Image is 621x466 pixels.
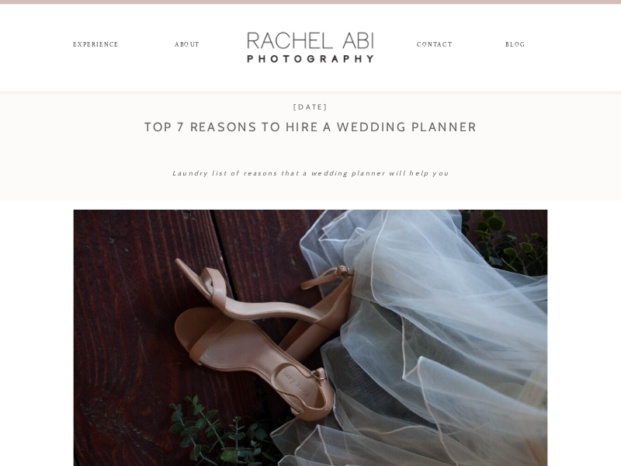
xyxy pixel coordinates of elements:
p: [DATE] [263,101,359,114]
a: experience [69,41,123,53]
a: CONTACT [417,41,452,53]
h2: TOP 7 REASONS TO HIRE A WEDDING PLANNER [130,116,491,183]
a: ABOUT [173,41,202,53]
font: Laundry list of reasons that a wedding planner will help you [172,169,449,178]
a: blog [496,41,534,53]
